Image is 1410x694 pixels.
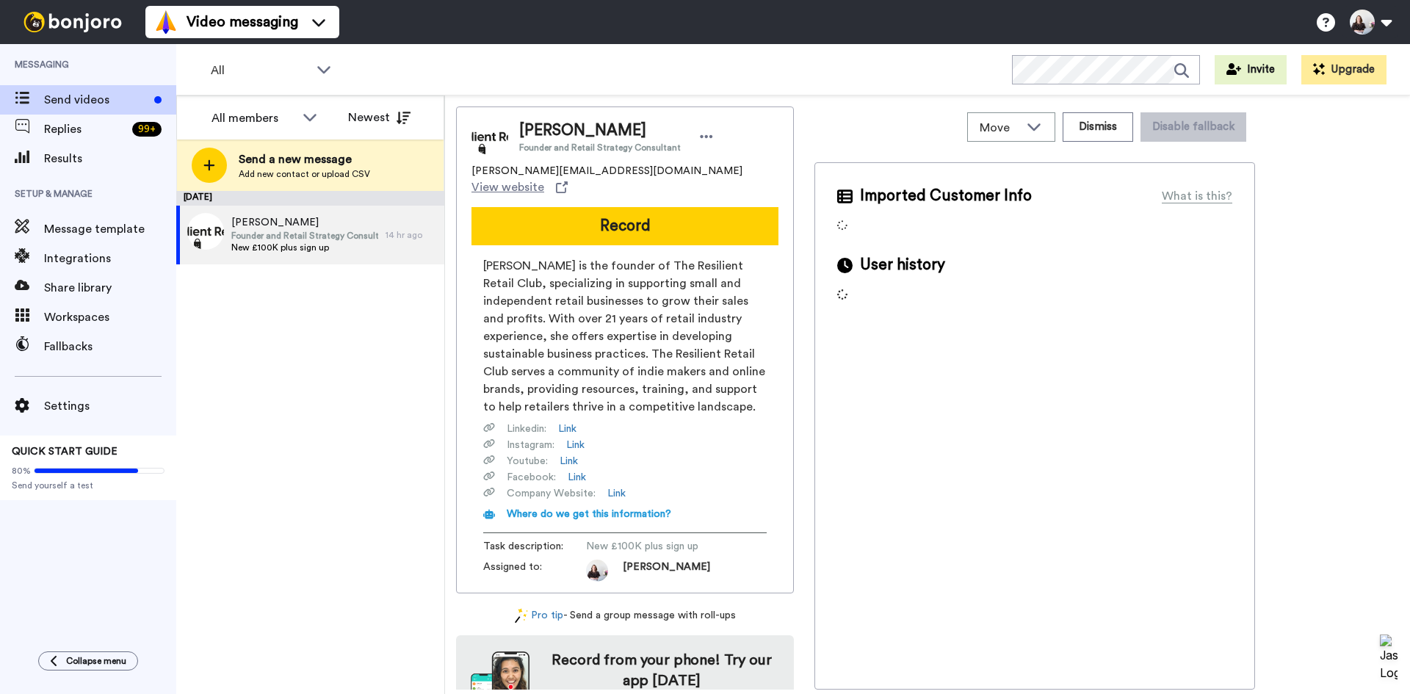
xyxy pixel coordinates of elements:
[507,454,548,469] span: Youtube :
[1162,187,1232,205] div: What is this?
[515,608,528,623] img: magic-wand.svg
[231,215,378,230] span: [PERSON_NAME]
[187,213,224,250] img: 5936f402-7426-4504-b207-bc04a9f4f3eb.png
[44,91,148,109] span: Send videos
[44,250,176,267] span: Integrations
[560,454,578,469] a: Link
[1301,55,1386,84] button: Upgrade
[623,560,710,582] span: [PERSON_NAME]
[515,608,563,623] a: Pro tip
[44,120,126,138] span: Replies
[507,486,596,501] span: Company Website :
[568,470,586,485] a: Link
[187,12,298,32] span: Video messaging
[239,151,370,168] span: Send a new message
[980,119,1019,137] span: Move
[607,486,626,501] a: Link
[586,560,608,582] img: e751dd97-c526-41ae-a0d8-ac396fdb9836-1588927515.jpg
[456,608,794,623] div: - Send a group message with roll-ups
[132,122,162,137] div: 99 +
[471,118,508,155] img: Image of Catherine Erdly
[507,422,546,436] span: Linkedin :
[1140,112,1246,142] button: Disable fallback
[239,168,370,180] span: Add new contact or upload CSV
[519,142,681,153] span: Founder and Retail Strategy Consultant
[44,220,176,238] span: Message template
[44,308,176,326] span: Workspaces
[1215,55,1287,84] button: Invite
[66,655,126,667] span: Collapse menu
[211,62,309,79] span: All
[231,230,378,242] span: Founder and Retail Strategy Consultant
[471,207,778,245] button: Record
[471,164,742,178] span: [PERSON_NAME][EMAIL_ADDRESS][DOMAIN_NAME]
[176,191,444,206] div: [DATE]
[337,103,422,132] button: Newest
[211,109,295,127] div: All members
[507,438,554,452] span: Instagram :
[44,397,176,415] span: Settings
[231,242,378,253] span: New £100K plus sign up
[471,178,544,196] span: View website
[544,650,779,691] h4: Record from your phone! Try our app [DATE]
[18,12,128,32] img: bj-logo-header-white.svg
[38,651,138,670] button: Collapse menu
[386,229,437,241] div: 14 hr ago
[12,447,117,457] span: QUICK START GUIDE
[483,257,767,416] span: [PERSON_NAME] is the founder of The Resilient Retail Club, specializing in supporting small and i...
[507,509,671,519] span: Where do we get this information?
[471,178,568,196] a: View website
[12,480,164,491] span: Send yourself a test
[483,560,586,582] span: Assigned to:
[154,10,178,34] img: vm-color.svg
[566,438,585,452] a: Link
[507,470,556,485] span: Facebook :
[1063,112,1133,142] button: Dismiss
[860,185,1032,207] span: Imported Customer Info
[558,422,576,436] a: Link
[519,120,681,142] span: [PERSON_NAME]
[44,338,176,355] span: Fallbacks
[44,279,176,297] span: Share library
[44,150,176,167] span: Results
[586,539,726,554] span: New £100K plus sign up
[12,465,31,477] span: 80%
[860,254,945,276] span: User history
[483,539,586,554] span: Task description :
